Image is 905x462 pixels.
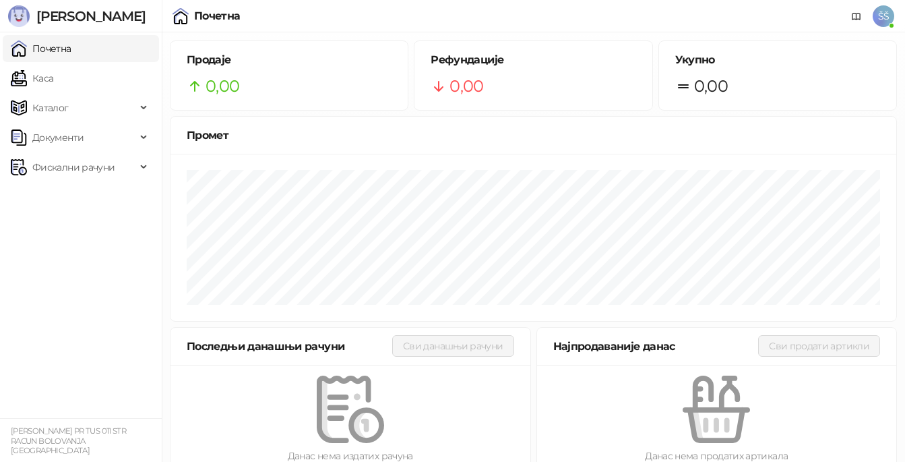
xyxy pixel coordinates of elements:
[758,335,880,357] button: Сви продати артикли
[32,94,69,121] span: Каталог
[36,8,145,24] span: [PERSON_NAME]
[206,74,239,99] span: 0,00
[187,338,392,355] div: Последњи данашњи рачуни
[194,11,241,22] div: Почетна
[32,154,115,181] span: Фискални рачуни
[187,52,392,68] h5: Продаје
[675,52,880,68] h5: Укупно
[187,127,880,144] div: Промет
[392,335,513,357] button: Сви данашњи рачуни
[8,5,30,27] img: Logo
[32,124,84,151] span: Документи
[846,5,867,27] a: Документација
[11,426,126,455] small: [PERSON_NAME] PR TUS 011 STR RACUN BOLOVANJA [GEOGRAPHIC_DATA]
[431,52,635,68] h5: Рефундације
[553,338,759,355] div: Најпродаваније данас
[694,74,728,99] span: 0,00
[11,35,71,62] a: Почетна
[449,74,483,99] span: 0,00
[873,5,894,27] span: ŠŠ
[11,65,53,92] a: Каса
